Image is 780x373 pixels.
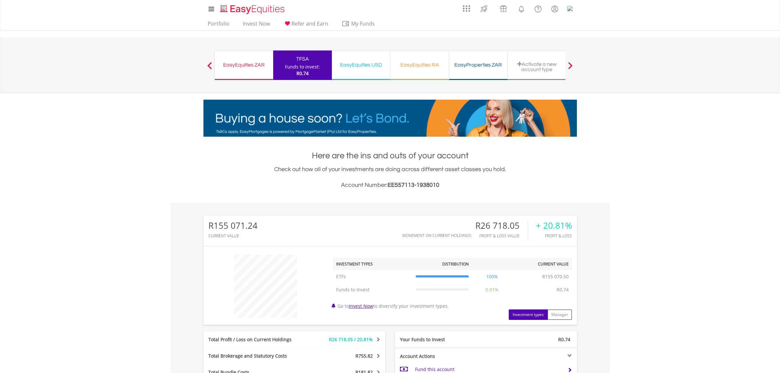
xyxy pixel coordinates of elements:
[336,60,386,69] div: EasyEquities USD
[546,2,563,16] a: My Profile
[475,234,528,238] div: Profit & Loss Value
[459,2,474,12] a: AppsGrid
[333,283,412,296] td: Funds to Invest
[463,5,470,12] img: grid-menu-icon.svg
[349,303,373,309] a: Invest Now
[208,234,257,238] div: CURRENT VALUE
[536,221,572,230] div: + 20.81%
[203,181,577,190] h3: Account Number:
[513,2,530,15] a: Notifications
[203,165,577,190] div: Check out how all of your investments are doing across different asset classes you hold.
[388,182,439,188] span: EE557113-1938010
[296,70,309,76] span: R0.74
[342,19,385,28] span: My Funds
[240,20,273,30] a: Invest Now
[553,283,572,296] td: R0.74
[208,221,257,230] div: R155 071.24
[328,251,577,320] div: Go to to diversify your investment types.
[475,221,528,230] div: R26 718.05
[203,336,310,343] div: Total Profit / Loss on Current Holdings
[277,54,328,64] div: TFSA
[536,234,572,238] div: Profit & Loss
[218,2,287,15] a: Home page
[333,258,412,270] th: Investment Types
[355,353,373,359] span: R755.82
[219,60,269,69] div: EasyEquities ZAR
[394,60,445,69] div: EasyEquities RA
[292,20,328,27] span: Refer and Earn
[442,261,469,267] div: Distribution
[203,150,577,162] h1: Here are the ins and outs of your account
[530,2,546,15] a: FAQ's and Support
[512,258,572,270] th: Current Value
[203,100,577,137] img: EasyMortage Promotion Banner
[395,336,486,343] div: Your Funds to Invest
[329,336,373,343] span: R26 718.05 / 20.81%
[558,336,570,343] span: R0.74
[281,20,331,30] a: Refer and Earn
[547,309,572,320] button: Manager
[453,60,504,69] div: EasyProperties ZAR
[395,353,486,360] div: Account Actions
[509,309,548,320] button: Investment types
[479,3,489,14] img: thrive-v2.svg
[498,3,509,14] img: vouchers-v2.svg
[539,270,572,283] td: R155 070.50
[472,283,512,296] td: 0.01%
[333,270,412,283] td: ETFs
[402,233,472,238] div: Movement on Current Holdings:
[494,2,513,14] a: Vouchers
[472,270,512,283] td: 100%
[567,6,573,11] img: 20px.png
[285,64,320,70] div: Funds to invest:
[512,61,562,72] div: Activate a new account type
[203,353,310,359] div: Total Brokerage and Statutory Costs
[219,4,287,15] img: EasyEquities_Logo.png
[205,20,232,30] a: Portfolio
